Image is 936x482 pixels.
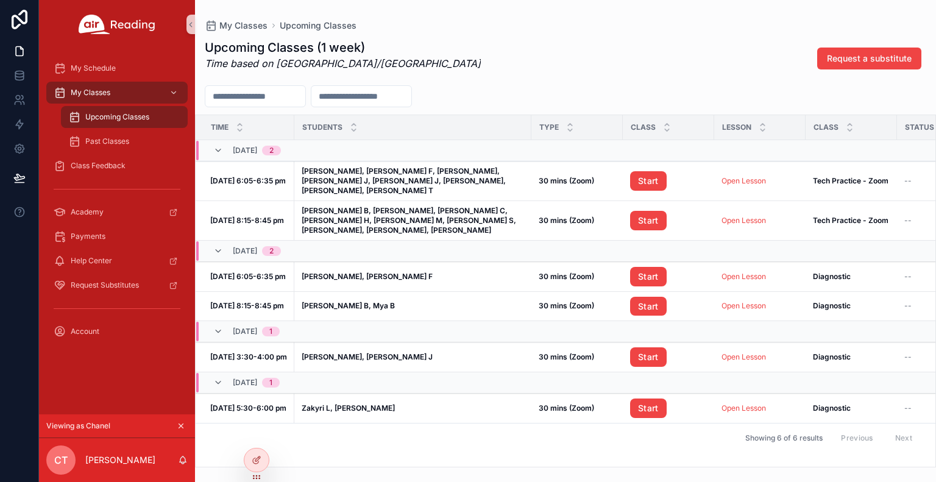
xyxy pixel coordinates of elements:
[71,207,104,217] span: Academy
[721,272,766,281] a: Open Lesson
[745,433,823,443] span: Showing 6 of 6 results
[721,352,766,361] a: Open Lesson
[85,454,155,466] p: [PERSON_NAME]
[721,301,798,311] a: Open Lesson
[71,256,112,266] span: Help Center
[46,321,188,342] a: Account
[302,403,395,413] strong: Zakyri L, [PERSON_NAME]
[302,122,342,132] span: Students
[539,301,594,310] strong: 30 mins (Zoom)
[721,272,798,282] a: Open Lesson
[71,327,99,336] span: Account
[269,327,272,336] div: 1
[302,352,433,361] strong: [PERSON_NAME], [PERSON_NAME] J
[302,301,395,310] strong: [PERSON_NAME] B, Mya B
[302,206,524,235] a: [PERSON_NAME] B, [PERSON_NAME], [PERSON_NAME] C, [PERSON_NAME] H, [PERSON_NAME] M, [PERSON_NAME] ...
[71,232,105,241] span: Payments
[46,155,188,177] a: Class Feedback
[904,176,912,186] span: --
[302,301,524,311] a: [PERSON_NAME] B, Mya B
[205,39,481,56] h1: Upcoming Classes (1 week)
[539,403,615,413] a: 30 mins (Zoom)
[539,272,594,281] strong: 30 mins (Zoom)
[210,176,287,186] a: [DATE] 6:05-6:35 pm
[630,399,667,418] a: Start
[630,267,707,286] a: Start
[46,421,110,431] span: Viewing as Chanel
[71,280,139,290] span: Request Substitutes
[302,272,433,281] strong: [PERSON_NAME], [PERSON_NAME] F
[269,246,274,256] div: 2
[302,272,524,282] a: [PERSON_NAME], [PERSON_NAME] F
[630,171,667,191] a: Start
[280,19,356,32] a: Upcoming Classes
[539,352,594,361] strong: 30 mins (Zoom)
[302,206,518,235] strong: [PERSON_NAME] B, [PERSON_NAME], [PERSON_NAME] C, [PERSON_NAME] H, [PERSON_NAME] M, [PERSON_NAME] ...
[814,122,838,132] span: Class
[813,216,888,225] strong: Tech Practice - Zoom
[539,216,594,225] strong: 30 mins (Zoom)
[539,272,615,282] a: 30 mins (Zoom)
[630,347,707,367] a: Start
[722,122,751,132] span: Lesson
[210,352,287,362] a: [DATE] 3:30-4:00 pm
[210,403,286,413] strong: [DATE] 5:30-6:00 pm
[721,403,798,413] a: Open Lesson
[210,216,287,225] a: [DATE] 8:15-8:45 pm
[210,272,286,281] strong: [DATE] 6:05-6:35 pm
[210,403,287,413] a: [DATE] 5:30-6:00 pm
[71,63,116,73] span: My Schedule
[721,216,766,225] a: Open Lesson
[233,146,257,155] span: [DATE]
[210,176,286,185] strong: [DATE] 6:05-6:35 pm
[904,301,912,311] span: --
[630,297,667,316] a: Start
[269,378,272,388] div: 1
[233,378,257,388] span: [DATE]
[539,352,615,362] a: 30 mins (Zoom)
[813,176,888,185] strong: Tech Practice - Zoom
[630,171,707,191] a: Start
[302,166,508,195] strong: [PERSON_NAME], [PERSON_NAME] F, [PERSON_NAME], [PERSON_NAME] J, [PERSON_NAME] J, [PERSON_NAME], [...
[46,201,188,223] a: Academy
[46,250,188,272] a: Help Center
[813,352,851,361] strong: Diagnostic
[210,216,284,225] strong: [DATE] 8:15-8:45 pm
[904,216,912,225] span: --
[302,352,524,362] a: [PERSON_NAME], [PERSON_NAME] J
[721,176,766,185] a: Open Lesson
[813,176,890,186] a: Tech Practice - Zoom
[631,122,656,132] span: Class
[539,122,559,132] span: Type
[269,146,274,155] div: 2
[539,403,594,413] strong: 30 mins (Zoom)
[85,112,149,122] span: Upcoming Classes
[302,403,524,413] a: Zakyri L, [PERSON_NAME]
[817,48,921,69] button: Request a substitute
[630,399,707,418] a: Start
[205,57,481,69] em: Time based on [GEOGRAPHIC_DATA]/[GEOGRAPHIC_DATA]
[905,122,934,132] span: Status
[813,403,851,413] strong: Diagnostic
[630,347,667,367] a: Start
[539,176,594,185] strong: 30 mins (Zoom)
[813,272,851,281] strong: Diagnostic
[39,49,195,358] div: scrollable content
[71,161,126,171] span: Class Feedback
[721,403,766,413] a: Open Lesson
[54,453,68,467] span: CT
[904,403,912,413] span: --
[827,52,912,65] span: Request a substitute
[813,272,890,282] a: Diagnostic
[630,267,667,286] a: Start
[721,176,798,186] a: Open Lesson
[46,274,188,296] a: Request Substitutes
[211,122,229,132] span: Time
[210,301,284,310] strong: [DATE] 8:15-8:45 pm
[233,327,257,336] span: [DATE]
[539,216,615,225] a: 30 mins (Zoom)
[205,19,268,32] a: My Classes
[813,403,890,413] a: Diagnostic
[210,272,287,282] a: [DATE] 6:05-6:35 pm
